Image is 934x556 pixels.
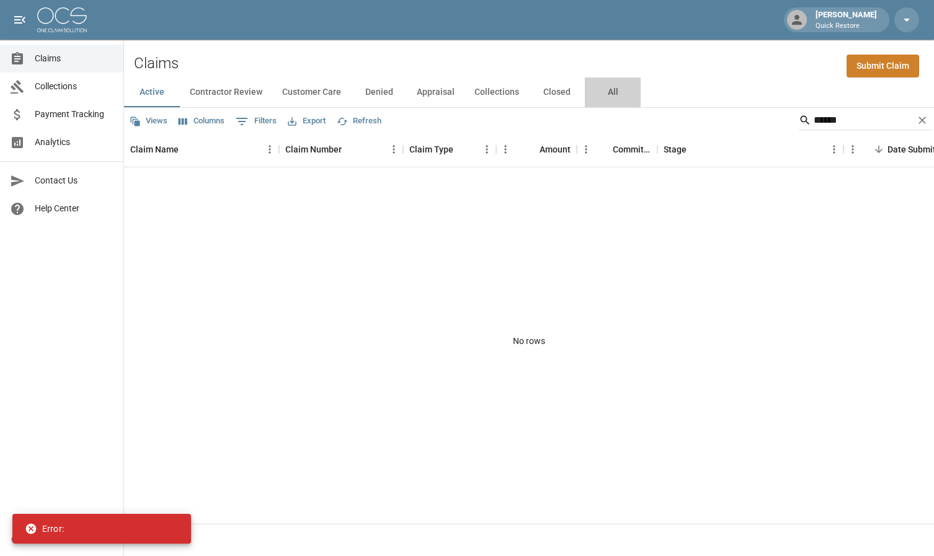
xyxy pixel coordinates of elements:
div: Amount [540,132,571,167]
button: open drawer [7,7,32,32]
div: No rows [124,167,934,514]
button: Menu [825,140,843,159]
button: Contractor Review [180,77,272,107]
button: Menu [577,140,595,159]
div: © 2025 One Claim Solution [11,533,112,545]
div: Stage [664,132,687,167]
div: Amount [496,132,577,167]
div: Claim Type [409,132,453,167]
div: Stage [657,132,843,167]
button: Active [124,77,180,107]
span: Claims [35,52,113,65]
div: Claim Number [285,132,342,167]
button: Sort [342,141,359,158]
button: Sort [870,141,887,158]
button: Sort [687,141,704,158]
span: Contact Us [35,174,113,187]
button: Menu [843,140,862,159]
button: Appraisal [407,77,465,107]
button: Export [285,112,329,131]
div: Claim Type [403,132,496,167]
div: dynamic tabs [124,77,934,107]
button: Menu [478,140,496,159]
div: Search [799,110,932,133]
button: Sort [453,141,471,158]
button: Refresh [334,112,385,131]
span: Payment Tracking [35,108,113,121]
div: Claim Name [130,132,179,167]
button: Show filters [233,112,280,131]
div: Error: [25,518,64,540]
button: All [585,77,641,107]
button: Sort [522,141,540,158]
button: Collections [465,77,529,107]
button: Closed [529,77,585,107]
img: ocs-logo-white-transparent.png [37,7,87,32]
button: Clear [913,111,932,130]
div: Claim Name [124,132,279,167]
span: Analytics [35,136,113,149]
h2: Claims [134,55,179,73]
button: Customer Care [272,77,351,107]
button: Denied [351,77,407,107]
a: Submit Claim [847,55,919,77]
div: [PERSON_NAME] [811,9,882,31]
button: Select columns [176,112,228,131]
div: Claim Number [279,132,403,167]
div: Committed Amount [577,132,657,167]
button: Menu [385,140,403,159]
button: Menu [260,140,279,159]
div: Committed Amount [613,132,651,167]
button: Sort [595,141,613,158]
span: Collections [35,80,113,93]
p: Quick Restore [816,21,877,32]
button: Sort [179,141,196,158]
span: Help Center [35,202,113,215]
button: Views [127,112,171,131]
button: Menu [496,140,515,159]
